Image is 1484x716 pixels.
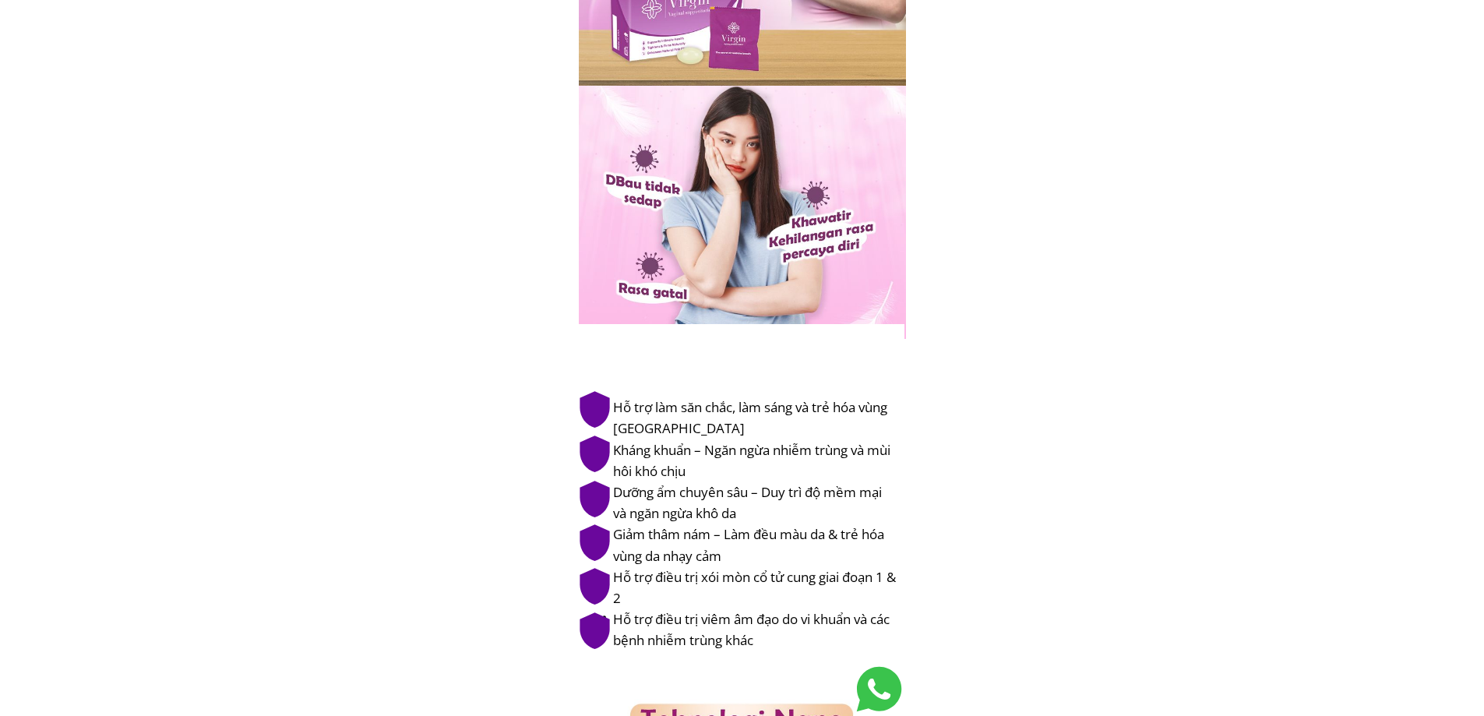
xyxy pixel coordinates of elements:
[601,524,897,566] li: Giảm thâm nám – Làm đều màu da & trẻ hóa vùng da nhạy cảm
[601,397,897,439] li: Hỗ trợ làm săn chắc, làm sáng và trẻ hóa vùng [GEOGRAPHIC_DATA]
[601,566,897,608] li: Hỗ trợ điều trị xói mòn cổ tử cung giai đoạn 1 & 2
[601,481,897,524] li: Dưỡng ẩm chuyên sâu – Duy trì độ mềm mại và ngăn ngừa khô da
[601,608,897,651] li: Hỗ trợ điều trị viêm âm đạo do vi khuẩn và các bệnh nhiễm trùng khác
[601,439,897,481] li: Kháng khuẩn – Ngăn ngừa nhiễm trùng và mùi hôi khó chịu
